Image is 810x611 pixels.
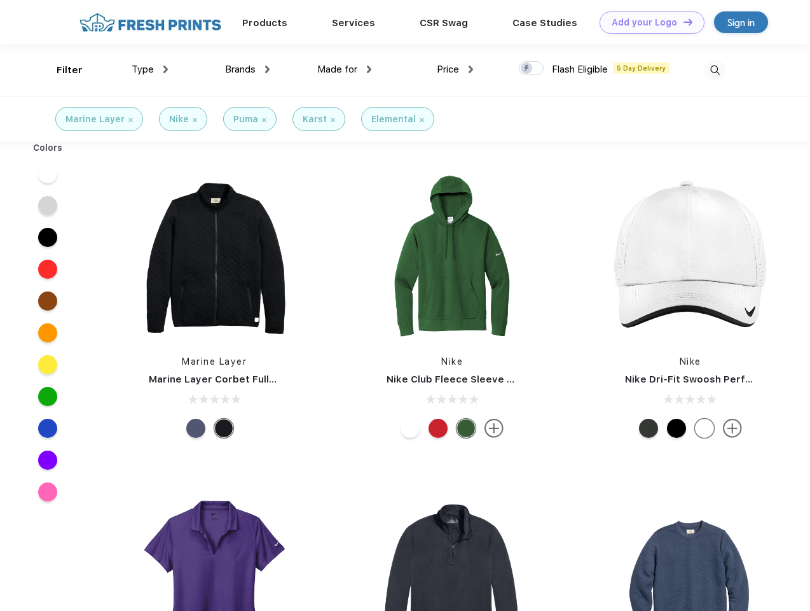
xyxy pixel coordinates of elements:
div: University Red [429,419,448,438]
div: Add your Logo [612,17,677,28]
img: more.svg [723,419,742,438]
div: Sign in [727,15,755,30]
a: Nike [441,356,463,367]
div: Elemental [371,113,416,126]
span: Made for [317,64,357,75]
div: Navy [186,419,205,438]
div: Gorge Green [456,419,476,438]
img: dropdown.png [367,66,371,73]
img: dropdown.png [469,66,473,73]
a: Sign in [714,11,768,33]
a: Marine Layer Corbet Full-Zip Jacket [149,374,325,385]
div: Filter [57,63,83,78]
span: Brands [225,64,256,75]
div: Puma [233,113,258,126]
span: 5 Day Delivery [613,62,669,74]
img: fo%20logo%202.webp [76,11,225,34]
img: func=resize&h=266 [606,173,775,342]
img: func=resize&h=266 [367,173,537,342]
a: Nike Dri-Fit Swoosh Perforated Cap [625,374,800,385]
div: Karst [303,113,327,126]
img: dropdown.png [265,66,270,73]
div: Black [214,419,233,438]
img: DT [683,18,692,25]
img: filter_cancel.svg [193,118,197,122]
span: Type [132,64,154,75]
img: more.svg [484,419,504,438]
div: Nike [169,113,189,126]
a: Nike Club Fleece Sleeve Swoosh Pullover Hoodie [387,374,625,385]
div: White [695,419,714,438]
div: White [401,419,420,438]
img: desktop_search.svg [704,60,725,81]
img: filter_cancel.svg [420,118,424,122]
span: Price [437,64,459,75]
a: Nike [680,356,701,367]
img: dropdown.png [163,66,168,73]
div: Anthracite [639,419,658,438]
div: Marine Layer [65,113,125,126]
img: filter_cancel.svg [262,118,266,122]
a: Products [242,17,287,29]
a: CSR Swag [420,17,468,29]
img: func=resize&h=266 [130,173,299,342]
div: Colors [24,141,72,155]
a: Marine Layer [182,356,247,367]
div: Black [667,419,686,438]
img: filter_cancel.svg [128,118,133,122]
a: Services [332,17,375,29]
img: filter_cancel.svg [331,118,335,122]
span: Flash Eligible [552,64,608,75]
